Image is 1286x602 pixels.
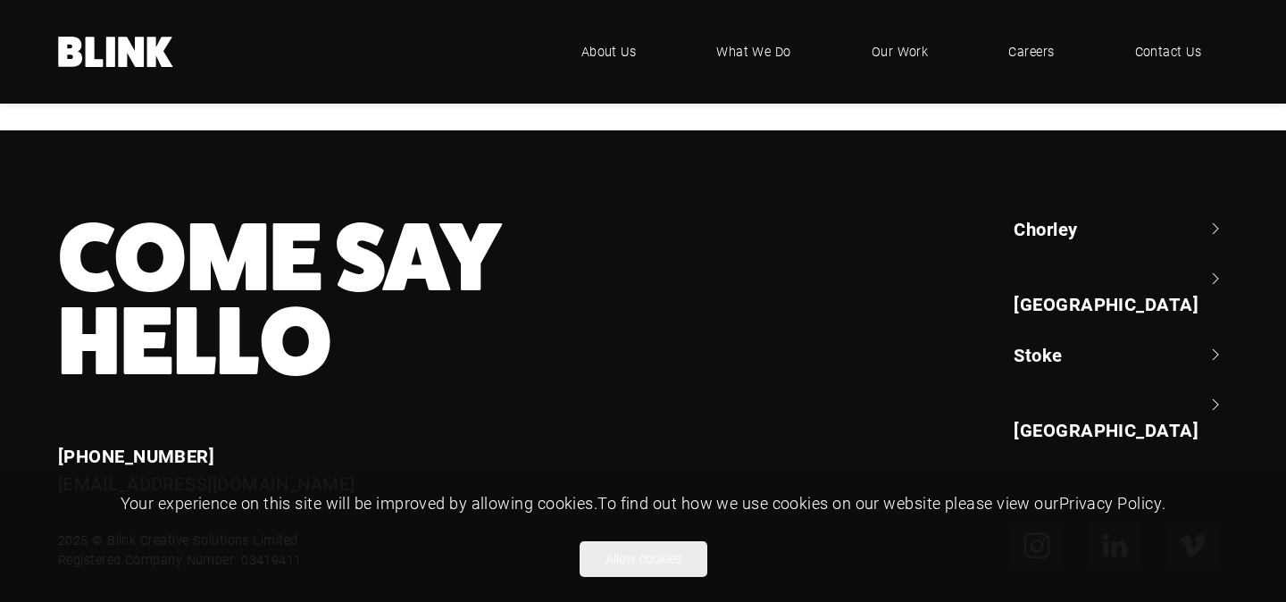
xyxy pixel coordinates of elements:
span: Contact Us [1135,42,1202,62]
span: About Us [581,42,637,62]
a: Home [58,37,174,67]
a: Privacy Policy [1059,492,1162,514]
a: What We Do [689,25,818,79]
a: Our Work [845,25,956,79]
a: About Us [555,25,664,79]
a: [PHONE_NUMBER] [58,444,214,467]
span: Careers [1008,42,1054,62]
a: Chorley [1014,216,1228,241]
span: Our Work [872,42,929,62]
a: [GEOGRAPHIC_DATA] [1014,392,1228,443]
a: Careers [981,25,1081,79]
span: What We Do [716,42,791,62]
a: Contact Us [1108,25,1229,79]
h3: Come Say Hello [58,216,750,384]
a: Stoke [1014,342,1228,367]
button: Allow cookies [580,541,707,577]
a: [GEOGRAPHIC_DATA] [1014,266,1228,317]
span: Your experience on this site will be improved by allowing cookies. To find out how we use cookies... [121,492,1166,514]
